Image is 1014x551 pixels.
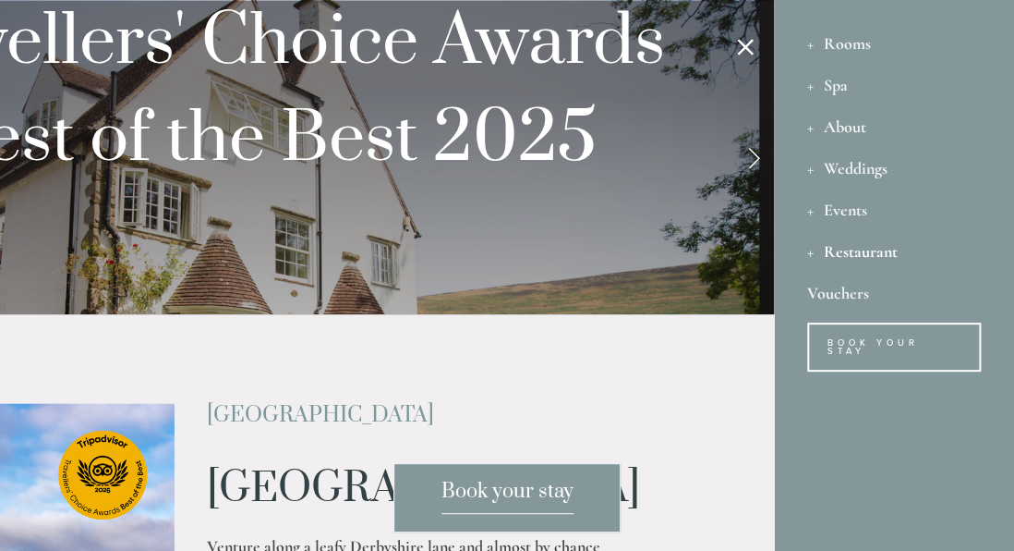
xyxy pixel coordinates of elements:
div: Spa [807,64,981,105]
div: Restaurant [807,230,981,272]
div: About [807,105,981,147]
a: Book Your Stay [807,323,981,372]
div: Weddings [807,147,981,189]
div: Events [807,189,981,230]
a: Vouchers [807,272,981,313]
div: Rooms [807,22,981,64]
